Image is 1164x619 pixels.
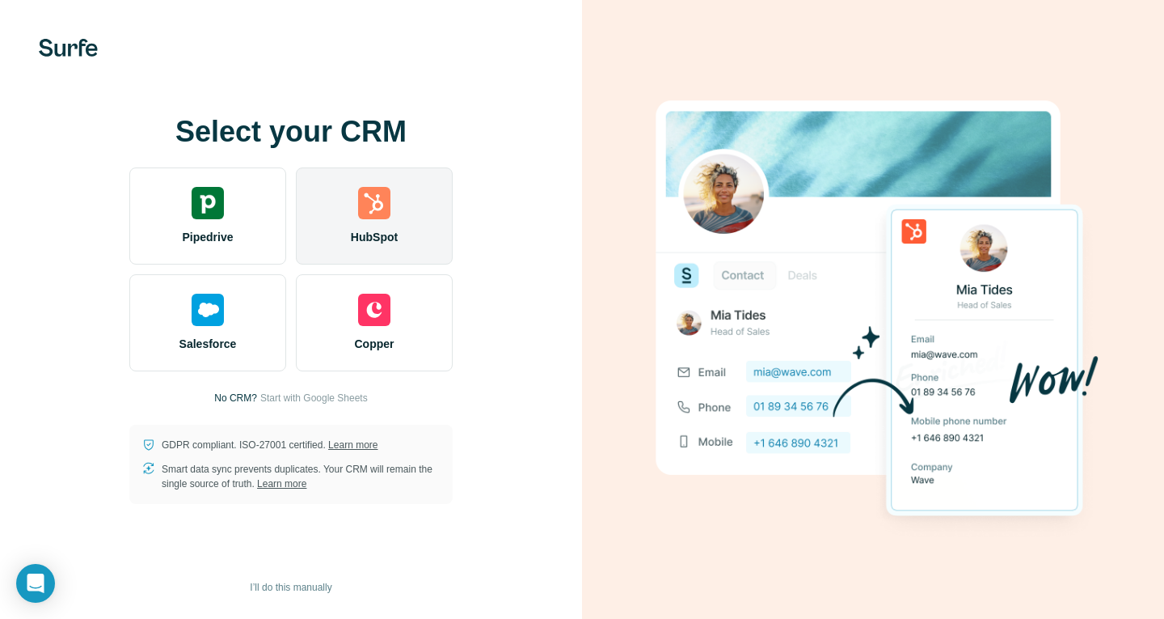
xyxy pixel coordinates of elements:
[260,391,368,405] button: Start with Google Sheets
[257,478,306,490] a: Learn more
[238,575,343,600] button: I’ll do this manually
[355,336,394,352] span: Copper
[129,116,453,148] h1: Select your CRM
[179,336,237,352] span: Salesforce
[162,438,377,452] p: GDPR compliant. ISO-27001 certified.
[351,229,398,245] span: HubSpot
[182,229,233,245] span: Pipedrive
[16,564,55,603] div: Open Intercom Messenger
[39,39,98,57] img: Surfe's logo
[250,580,331,595] span: I’ll do this manually
[358,187,390,219] img: hubspot's logo
[192,294,224,326] img: salesforce's logo
[358,294,390,326] img: copper's logo
[214,391,257,405] p: No CRM?
[192,187,224,219] img: pipedrive's logo
[162,462,440,491] p: Smart data sync prevents duplicates. Your CRM will remain the single source of truth.
[328,439,377,451] a: Learn more
[647,75,1099,545] img: HUBSPOT image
